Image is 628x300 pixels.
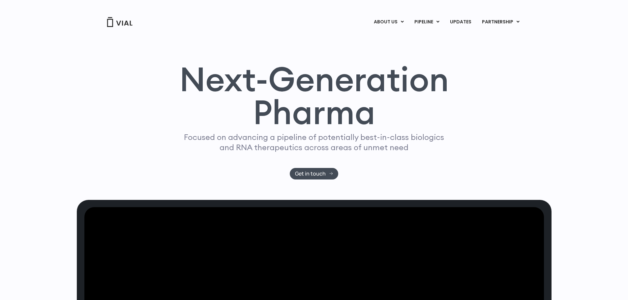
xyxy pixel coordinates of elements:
span: Get in touch [295,171,326,176]
a: ABOUT USMenu Toggle [369,16,409,28]
a: PARTNERSHIPMenu Toggle [477,16,525,28]
h1: Next-Generation Pharma [171,63,457,129]
p: Focused on advancing a pipeline of potentially best-in-class biologics and RNA therapeutics acros... [181,132,447,152]
a: Get in touch [290,168,338,179]
a: UPDATES [445,16,476,28]
a: PIPELINEMenu Toggle [409,16,444,28]
img: Vial Logo [106,17,133,27]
